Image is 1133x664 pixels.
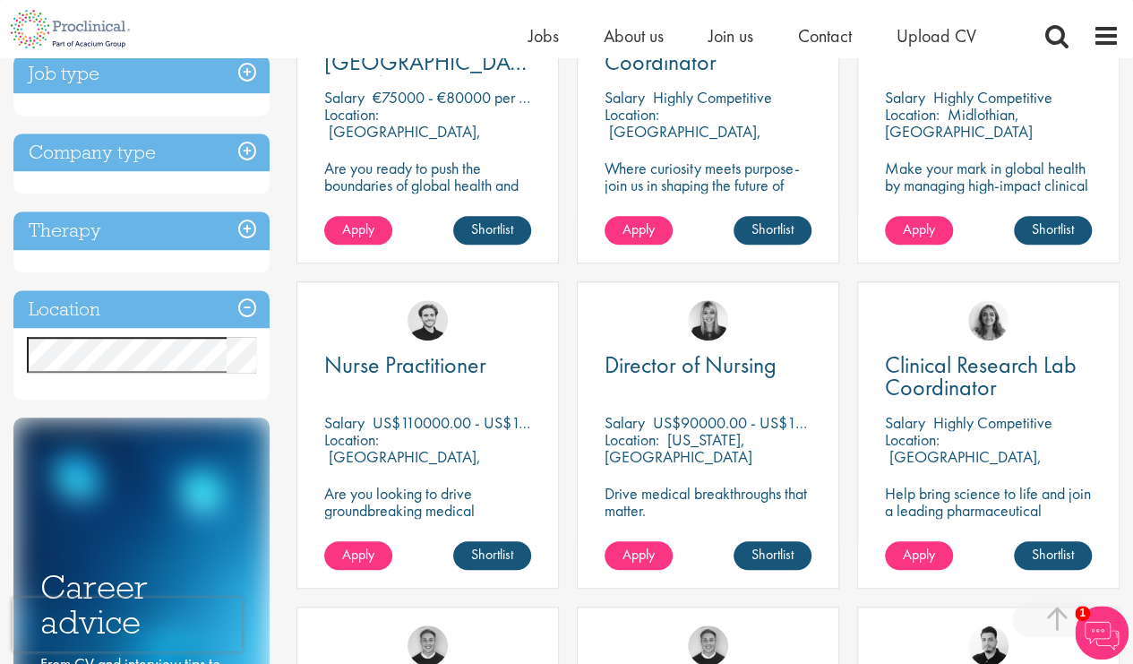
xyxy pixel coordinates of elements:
a: Shortlist [1014,541,1092,570]
span: Location: [324,104,379,125]
a: Apply [605,216,673,245]
a: Shortlist [1014,216,1092,245]
p: [GEOGRAPHIC_DATA], [GEOGRAPHIC_DATA] [324,121,481,159]
span: Clinical Specialist, [GEOGRAPHIC_DATA] - Cardiac [324,24,540,99]
a: Join us [708,24,753,47]
p: €75000 - €80000 per hour [373,87,545,108]
span: Salary [605,412,645,433]
h3: Therapy [13,211,270,250]
p: Midlothian, [GEOGRAPHIC_DATA] [885,104,1033,142]
a: Contact [798,24,852,47]
a: Apply [885,541,953,570]
p: [GEOGRAPHIC_DATA], [GEOGRAPHIC_DATA] [324,446,481,484]
a: Director of Nursing [605,354,811,376]
p: [US_STATE], [GEOGRAPHIC_DATA] [605,429,752,467]
span: Location: [885,429,940,450]
p: Highly Competitive [933,87,1052,108]
p: [GEOGRAPHIC_DATA], [GEOGRAPHIC_DATA] [885,446,1042,484]
p: US$90000.00 - US$100000.00 per annum [653,412,930,433]
img: Chatbot [1075,606,1129,660]
span: Salary [324,87,365,108]
span: Apply [903,545,935,564]
a: Upload CV [897,24,976,47]
h3: Career advice [40,570,243,639]
span: Salary [885,87,925,108]
a: Jobs [528,24,559,47]
a: About us [604,24,664,47]
a: Shortlist [453,541,531,570]
span: Apply [342,545,374,564]
span: Clinical Research Lab Coordinator [885,349,1077,402]
span: 1 [1075,606,1090,621]
h3: Location [13,290,270,329]
p: Drive medical breakthroughs that matter. [605,485,811,519]
span: Location: [605,429,659,450]
a: Apply [885,216,953,245]
p: Help bring science to life and join a leading pharmaceutical company to play a key role in delive... [885,485,1092,570]
a: Shortlist [734,216,811,245]
p: Highly Competitive [933,412,1052,433]
img: Jackie Cerchio [968,300,1009,341]
h3: Job type [13,55,270,93]
a: Apply [324,216,392,245]
span: Apply [622,545,655,564]
a: Shortlist [453,216,531,245]
span: Director of Nursing [605,349,777,380]
p: Are you ready to push the boundaries of global health and make a lasting impact? This role at a h... [324,160,531,262]
p: Make your mark in global health by managing high-impact clinical trials with a leading CRO. [885,160,1092,211]
span: Salary [885,412,925,433]
span: Salary [605,87,645,108]
a: Apply [324,541,392,570]
a: Apply [605,541,673,570]
iframe: reCAPTCHA [13,598,242,651]
img: Nico Kohlwes [408,300,448,341]
p: Highly Competitive [653,87,772,108]
a: Clinical Research Lab Coordinator [885,354,1092,399]
span: Location: [605,104,659,125]
span: Location: [885,104,940,125]
p: Are you looking to drive groundbreaking medical research and make a real impact-join our client a... [324,485,531,587]
a: Shortlist [734,541,811,570]
p: [GEOGRAPHIC_DATA], [GEOGRAPHIC_DATA] [605,121,761,159]
img: Janelle Jones [688,300,728,341]
a: Clinical Specialist, [GEOGRAPHIC_DATA] - Cardiac [324,29,531,73]
p: US$110000.00 - US$130000.00 per annum [373,412,653,433]
span: Salary [324,412,365,433]
p: Where curiosity meets purpose-join us in shaping the future of science. [605,160,811,211]
a: Nurse Practitioner [324,354,531,376]
span: Apply [622,220,655,238]
span: Location: [324,429,379,450]
a: Clinical Research Coordinator [605,29,811,73]
span: Apply [342,220,374,238]
span: Apply [903,220,935,238]
span: Nurse Practitioner [324,349,486,380]
h3: Company type [13,134,270,172]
